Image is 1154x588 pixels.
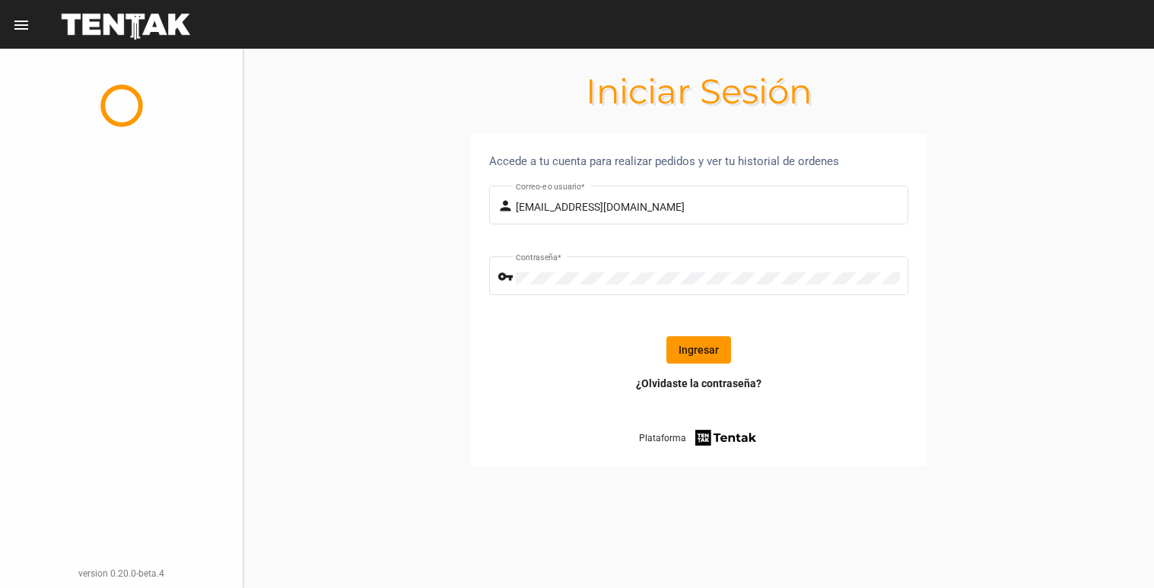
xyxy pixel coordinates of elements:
[693,427,758,448] img: tentak-firm.png
[498,197,516,215] mat-icon: person
[498,268,516,286] mat-icon: vpn_key
[636,376,761,391] a: ¿Olvidaste la contraseña?
[489,152,908,170] div: Accede a tu cuenta para realizar pedidos y ver tu historial de ordenes
[12,16,30,34] mat-icon: menu
[639,431,686,446] span: Plataforma
[243,79,1154,103] h1: Iniciar Sesión
[639,427,758,448] a: Plataforma
[12,566,230,581] div: version 0.20.0-beta.4
[666,336,731,364] button: Ingresar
